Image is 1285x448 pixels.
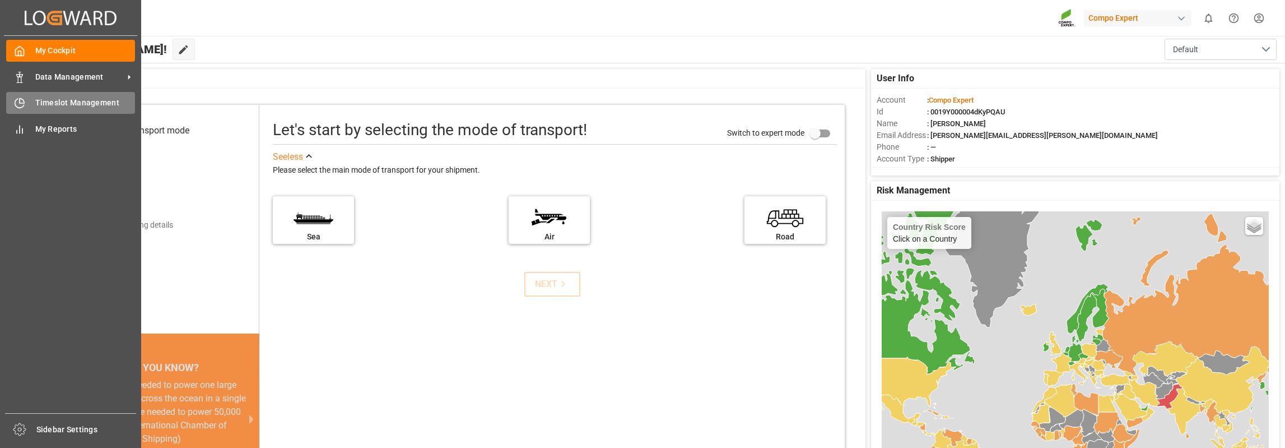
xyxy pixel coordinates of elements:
span: Compo Expert [929,96,974,104]
div: DID YOU KNOW? [64,357,259,378]
span: Data Management [35,71,124,83]
div: Select transport mode [103,124,189,137]
div: The energy needed to power one large container ship across the ocean in a single day is the same ... [78,378,246,446]
span: My Reports [35,123,136,135]
a: Timeslot Management [6,92,135,114]
a: My Reports [6,118,135,140]
div: Sea [278,231,348,243]
div: Road [750,231,820,243]
span: : [927,96,974,104]
img: Screenshot%202023-09-29%20at%2010.02.21.png_1712312052.png [1058,8,1076,28]
span: My Cockpit [35,45,136,57]
span: : [PERSON_NAME] [927,119,986,128]
span: : 0019Y000004dKyPQAU [927,108,1005,116]
span: Email Address [877,130,927,141]
div: See less [273,150,303,164]
a: My Cockpit [6,40,135,62]
span: : [PERSON_NAME][EMAIL_ADDRESS][PERSON_NAME][DOMAIN_NAME] [927,131,1158,140]
button: open menu [1165,39,1277,60]
button: NEXT [524,272,580,297]
span: Account Type [877,153,927,165]
div: Compo Expert [1084,10,1191,26]
span: Risk Management [877,184,950,197]
span: : Shipper [927,155,955,163]
button: Compo Expert [1084,7,1196,29]
span: Phone [877,141,927,153]
span: Switch to expert mode [727,128,804,137]
span: Default [1173,44,1198,56]
span: User Info [877,72,914,85]
span: Hello [PERSON_NAME]! [46,39,167,60]
a: Layers [1245,217,1263,235]
h4: Country Risk Score [893,223,966,232]
button: Help Center [1221,6,1246,31]
div: Let's start by selecting the mode of transport! [273,118,587,142]
span: Sidebar Settings [36,424,137,436]
button: show 0 new notifications [1196,6,1221,31]
div: Air [514,231,584,243]
div: Click on a Country [893,223,966,243]
div: Please select the main mode of transport for your shipment. [273,164,837,177]
span: Name [877,118,927,130]
span: Timeslot Management [35,97,136,109]
span: : — [927,143,936,151]
span: Account [877,94,927,106]
div: NEXT [535,278,569,291]
span: Id [877,106,927,118]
